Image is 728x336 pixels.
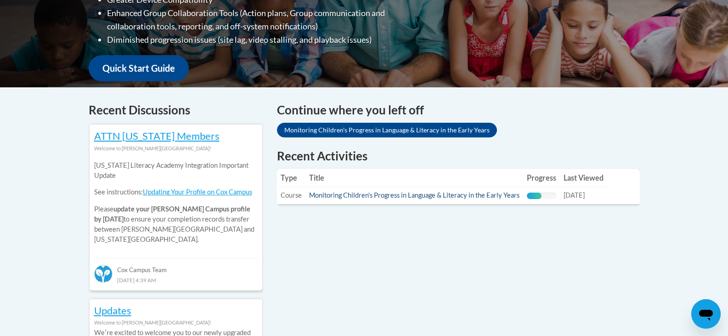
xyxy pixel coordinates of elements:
a: Monitoring Children's Progress in Language & Literacy in the Early Years [309,191,519,199]
span: Course [281,191,302,199]
div: [DATE] 4:39 AM [94,275,258,285]
h4: Continue where you left off [277,101,640,119]
div: Progress, % [527,193,542,199]
th: Title [305,169,523,187]
b: update your [PERSON_NAME] Campus profile by [DATE] [94,205,250,223]
a: Monitoring Children's Progress in Language & Literacy in the Early Years [277,123,497,137]
div: Cox Campus Team [94,258,258,274]
img: Cox Campus Team [94,265,113,283]
a: ATTN [US_STATE] Members [94,130,220,142]
p: See instructions: [94,187,258,197]
th: Type [277,169,305,187]
h1: Recent Activities [277,148,640,164]
li: Diminished progression issues (site lag, video stalling, and playback issues) [107,33,422,46]
div: Please to ensure your completion records transfer between [PERSON_NAME][GEOGRAPHIC_DATA] and [US_... [94,154,258,251]
th: Progress [523,169,560,187]
div: Welcome to [PERSON_NAME][GEOGRAPHIC_DATA]! [94,143,258,154]
a: Updating Your Profile on Cox Campus [143,188,252,196]
h4: Recent Discussions [89,101,263,119]
div: Welcome to [PERSON_NAME][GEOGRAPHIC_DATA]! [94,318,258,328]
iframe: Button to launch messaging window [691,299,721,329]
span: [DATE] [564,191,585,199]
li: Enhanced Group Collaboration Tools (Action plans, Group communication and collaboration tools, re... [107,6,422,33]
a: Updates [94,304,131,317]
th: Last Viewed [560,169,607,187]
a: Quick Start Guide [89,55,189,81]
p: [US_STATE] Literacy Academy Integration Important Update [94,160,258,181]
